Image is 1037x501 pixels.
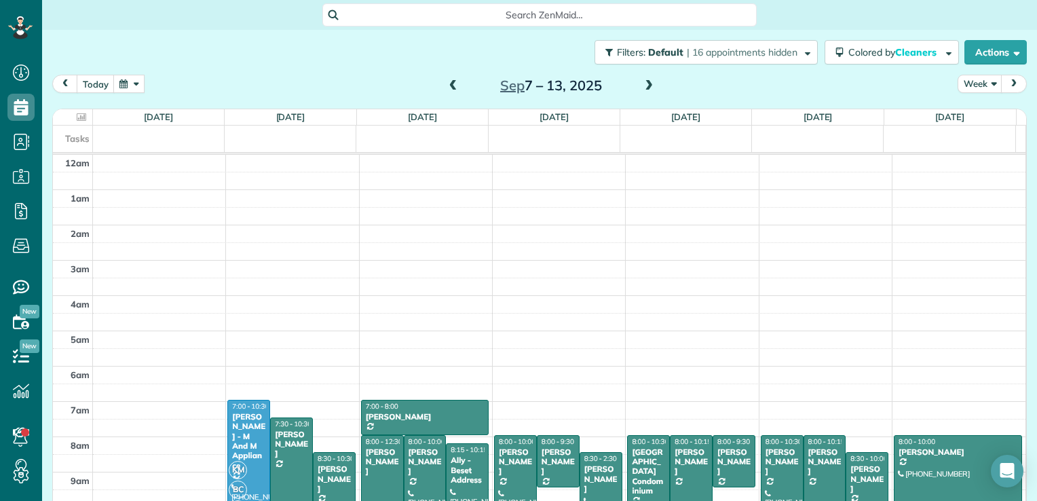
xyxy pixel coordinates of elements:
span: 7:00 - 10:30 [232,402,269,411]
span: 8am [71,440,90,451]
span: | 16 appointments hidden [687,46,797,58]
span: Filters: [617,46,645,58]
span: 6am [71,369,90,380]
span: 8:30 - 2:30 [584,454,617,463]
button: prev [52,75,78,93]
span: Default [648,46,684,58]
span: 7am [71,405,90,415]
h2: 7 – 13, 2025 [466,78,636,93]
div: [PERSON_NAME] [850,464,884,494]
button: Actions [964,40,1027,64]
a: [DATE] [408,111,437,122]
button: today [77,75,115,93]
a: [DATE] [671,111,700,122]
div: [PERSON_NAME] [317,464,352,494]
span: 3am [71,263,90,274]
span: 1am [71,193,90,204]
span: 8:00 - 10:15 [808,437,845,446]
div: Open Intercom Messenger [991,455,1023,487]
span: 8:00 - 10:30 [766,437,802,446]
span: Colored by [848,46,941,58]
button: Week [958,75,1002,93]
a: [DATE] [144,111,173,122]
div: [PERSON_NAME] [498,447,533,477]
a: [DATE] [540,111,569,122]
div: [PERSON_NAME] [765,447,799,477]
button: Colored byCleaners [825,40,959,64]
span: 2am [71,228,90,239]
span: 8:00 - 10:00 [499,437,535,446]
span: 9am [71,475,90,486]
div: [PERSON_NAME] [808,447,842,477]
a: [DATE] [804,111,833,122]
span: 4am [71,299,90,310]
span: 8:30 - 10:30 [318,454,354,463]
span: 8:00 - 9:30 [717,437,750,446]
span: 8:00 - 12:30 [366,437,402,446]
span: 8:30 - 10:00 [850,454,887,463]
div: [GEOGRAPHIC_DATA] Condominium [631,447,666,496]
span: New [20,339,39,353]
span: 8:00 - 10:30 [632,437,668,446]
span: 8:00 - 9:30 [542,437,574,446]
div: [PERSON_NAME] [541,447,576,477]
div: [PERSON_NAME] [584,464,618,494]
span: KM [229,461,247,479]
div: [PERSON_NAME] [717,447,751,477]
div: [PERSON_NAME] [408,447,442,477]
span: 7:30 - 10:30 [275,420,312,428]
span: 5am [71,334,90,345]
div: [PERSON_NAME] [365,447,400,477]
button: next [1001,75,1027,93]
span: Sep [500,77,525,94]
span: Tasks [65,133,90,144]
span: BC [229,481,247,499]
span: 8:00 - 10:15 [675,437,711,446]
div: [PERSON_NAME] [898,447,1018,457]
div: Ally - Beset Address [450,456,485,485]
button: Filters: Default | 16 appointments hidden [595,40,818,64]
span: 7:00 - 8:00 [366,402,398,411]
div: [PERSON_NAME] [274,430,309,459]
span: Cleaners [895,46,939,58]
a: [DATE] [935,111,964,122]
span: New [20,305,39,318]
div: [PERSON_NAME] - M And M Appliance [231,412,266,470]
div: [PERSON_NAME] [674,447,709,477]
span: 8:00 - 10:00 [409,437,445,446]
span: 8:00 - 10:00 [899,437,935,446]
span: 12am [65,157,90,168]
a: [DATE] [276,111,305,122]
div: [PERSON_NAME] [365,412,485,422]
span: 8:15 - 10:15 [451,445,487,454]
a: Filters: Default | 16 appointments hidden [588,40,818,64]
